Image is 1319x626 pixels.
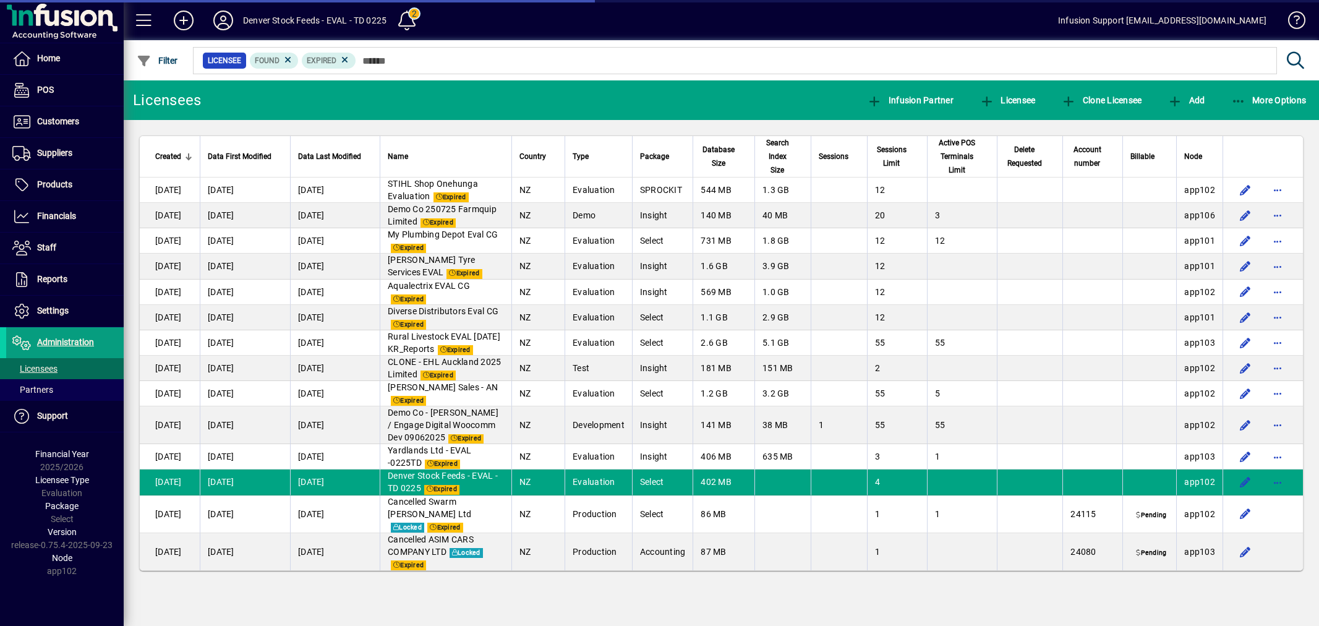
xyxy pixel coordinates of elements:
[1070,143,1104,170] span: Account number
[140,305,200,330] td: [DATE]
[6,401,124,432] a: Support
[134,49,181,72] button: Filter
[45,501,79,511] span: Package
[290,406,380,444] td: [DATE]
[573,150,589,163] span: Type
[200,495,290,533] td: [DATE]
[867,203,927,228] td: 20
[811,406,867,444] td: 1
[37,116,79,126] span: Customers
[754,228,811,254] td: 1.8 GB
[1236,358,1255,378] button: Edit
[1133,510,1169,520] span: Pending
[48,527,77,537] span: Version
[927,444,997,469] td: 1
[632,356,693,381] td: Insight
[519,150,557,163] div: Country
[12,385,53,395] span: Partners
[1236,180,1255,200] button: Edit
[632,254,693,279] td: Insight
[388,229,498,239] span: My Plumbing Depot Eval CG
[140,203,200,228] td: [DATE]
[632,495,693,533] td: Select
[420,218,456,228] span: Expired
[290,330,380,356] td: [DATE]
[290,254,380,279] td: [DATE]
[1236,333,1255,353] button: Edit
[140,280,200,305] td: [DATE]
[693,381,754,406] td: 1.2 GB
[1164,89,1208,111] button: Add
[35,449,89,459] span: Financial Year
[927,228,997,254] td: 12
[632,305,693,330] td: Select
[565,469,632,495] td: Evaluation
[640,150,686,163] div: Package
[391,320,426,330] span: Expired
[565,444,632,469] td: Evaluation
[927,381,997,406] td: 5
[6,233,124,264] a: Staff
[693,356,754,381] td: 181 MB
[867,228,927,254] td: 12
[448,434,484,444] span: Expired
[511,381,565,406] td: NZ
[1236,205,1255,225] button: Edit
[388,408,498,442] span: Demo Co - [PERSON_NAME] / Engage Digital Woocomm Dev 09062025
[701,143,747,170] div: Database Size
[1184,150,1215,163] div: Node
[1279,2,1304,43] a: Knowledge Base
[1184,287,1215,297] span: app102.prod.infusionbusinesssoftware.com
[511,495,565,533] td: NZ
[511,254,565,279] td: NZ
[140,406,200,444] td: [DATE]
[388,150,408,163] span: Name
[6,201,124,232] a: Financials
[632,203,693,228] td: Insight
[1236,231,1255,251] button: Edit
[693,305,754,330] td: 1.1 GB
[37,85,54,95] span: POS
[565,533,632,570] td: Production
[632,469,693,495] td: Select
[927,203,997,228] td: 3
[867,254,927,279] td: 12
[391,523,424,533] span: Locked
[693,444,754,469] td: 406 MB
[819,150,860,163] div: Sessions
[927,495,997,533] td: 1
[867,356,927,381] td: 2
[511,280,565,305] td: NZ
[290,356,380,381] td: [DATE]
[388,179,478,201] span: STIHL Shop Onehunga Evaluation
[200,444,290,469] td: [DATE]
[12,364,58,374] span: Licensees
[200,178,290,203] td: [DATE]
[693,469,754,495] td: 402 MB
[1184,150,1202,163] span: Node
[37,53,60,63] span: Home
[140,254,200,279] td: [DATE]
[290,203,380,228] td: [DATE]
[754,356,811,381] td: 151 MB
[565,381,632,406] td: Evaluation
[425,460,460,469] span: Expired
[391,294,426,304] span: Expired
[935,136,990,177] div: Active POS Terminals Limit
[6,169,124,200] a: Products
[867,381,927,406] td: 55
[867,406,927,444] td: 55
[632,533,693,570] td: Accounting
[511,305,565,330] td: NZ
[1236,307,1255,327] button: Edit
[37,148,72,158] span: Suppliers
[632,444,693,469] td: Insight
[140,178,200,203] td: [DATE]
[200,330,290,356] td: [DATE]
[290,469,380,495] td: [DATE]
[693,178,754,203] td: 544 MB
[565,178,632,203] td: Evaluation
[446,269,482,279] span: Expired
[927,406,997,444] td: 55
[1184,338,1215,348] span: app103.prod.infusionbusinesssoftware.com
